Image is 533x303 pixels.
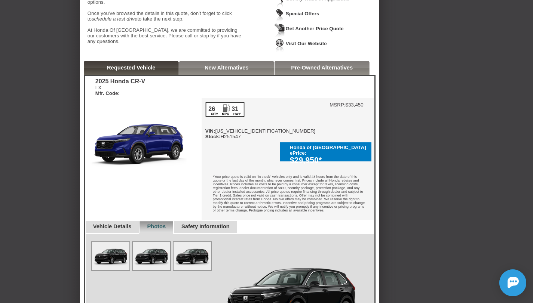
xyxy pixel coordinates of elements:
img: Image.aspx [174,242,211,270]
a: Visit Our Website [286,41,327,46]
a: Pre-Owned Alternatives [291,65,353,71]
a: Photos [147,223,166,229]
iframe: Chat Assistance [466,263,533,303]
a: New Alternatives [205,65,249,71]
b: VIN: [205,128,215,134]
div: 31 [231,106,239,112]
b: Mfr. Code: [95,90,120,96]
img: Icon_VisitWebsite.png [275,38,285,52]
em: schedule a test drive [92,16,137,22]
div: 26 [208,106,216,112]
div: Honda of [GEOGRAPHIC_DATA] ePrice: [290,145,368,156]
div: [US_VEHICLE_IDENTIFICATION_NUMBER] H251547 [205,102,316,139]
div: LX [95,85,145,96]
a: Safety Information [181,223,230,229]
div: $29,950* [290,156,368,165]
img: Icon_GetQuote.png [275,24,285,37]
a: Vehicle Details [93,223,132,229]
img: Icon_WeeklySpecials.png [275,9,285,22]
div: *Your price quote is valid on "in stock" vehicles only and is valid 48 hours from the date of thi... [202,169,374,220]
a: Get Another Price Quote [286,26,344,31]
td: $33,450 [346,102,364,108]
img: Image.aspx [133,242,170,270]
img: 2025 Honda CR-V [85,98,202,186]
td: MSRP: [330,102,345,108]
a: Requested Vehicle [107,65,156,71]
a: Special Offers [286,11,319,16]
img: Image.aspx [92,242,129,270]
b: Stock: [205,134,221,139]
div: 2025 Honda CR-V [95,78,145,85]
